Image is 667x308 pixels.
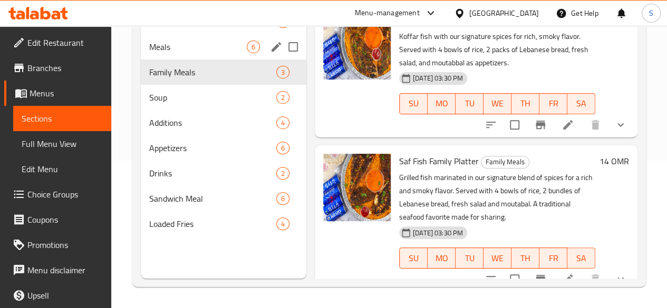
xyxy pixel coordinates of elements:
[428,247,456,269] button: MO
[562,273,574,285] a: Edit menu item
[22,112,103,125] span: Sections
[149,116,276,129] span: Additions
[277,118,289,128] span: 4
[141,5,306,241] nav: Menu sections
[27,188,103,201] span: Choice Groups
[600,154,629,168] h6: 14 OMR
[277,194,289,204] span: 6
[4,232,111,257] a: Promotions
[516,96,535,111] span: TH
[583,266,608,292] button: delete
[567,247,595,269] button: SA
[276,167,289,180] div: items
[608,266,633,292] button: show more
[488,251,507,266] span: WE
[27,289,103,302] span: Upsell
[614,273,627,285] svg: Show Choices
[504,268,526,290] span: Select to update
[277,143,289,153] span: 6
[277,168,289,178] span: 2
[399,30,595,69] p: Koffar fish with our signature spices for rich, smoky flavor. Served with 4 bowls of rice, 2 pack...
[608,112,633,137] button: show more
[4,182,111,207] a: Choice Groups
[478,266,504,292] button: sort-choices
[484,247,511,269] button: WE
[13,131,111,156] a: Full Menu View
[583,112,608,137] button: delete
[562,118,574,131] a: Edit menu item
[276,192,289,205] div: items
[460,96,479,111] span: TU
[277,67,289,77] span: 3
[432,251,451,266] span: MO
[141,161,306,186] div: Drinks2
[399,171,595,224] p: Grilled fish marinated in our signature blend of spices for a rich and smoky flavor. Served with ...
[544,251,563,266] span: FR
[539,93,567,114] button: FR
[511,93,539,114] button: TH
[572,251,591,266] span: SA
[277,93,289,103] span: 2
[276,116,289,129] div: items
[649,7,653,19] span: S
[27,36,103,49] span: Edit Restaurant
[614,118,627,131] svg: Show Choices
[323,154,391,221] img: Saf Fish Family Platter
[141,135,306,161] div: Appetizers6
[141,85,306,110] div: Soup2
[27,264,103,276] span: Menu disclaimer
[504,114,526,136] span: Select to update
[4,30,111,55] a: Edit Restaurant
[247,41,260,53] div: items
[141,186,306,211] div: Sandwich Meal6
[481,156,529,168] div: Family Meals
[456,247,484,269] button: TU
[22,137,103,150] span: Full Menu View
[528,266,553,292] button: Branch-specific-item
[404,96,423,111] span: SU
[4,283,111,308] a: Upsell
[141,34,306,59] div: Meals6edit
[27,239,103,251] span: Promotions
[404,251,423,266] span: SU
[149,217,276,230] span: Loaded Fries
[4,55,111,81] a: Branches
[600,12,629,27] h6: 14 OMR
[481,156,529,168] span: Family Meals
[13,106,111,131] a: Sections
[149,66,276,78] span: Family Meals
[428,93,456,114] button: MO
[572,96,591,111] span: SA
[516,251,535,266] span: TH
[276,142,289,154] div: items
[4,207,111,232] a: Coupons
[276,91,289,104] div: items
[149,41,247,53] span: Meals
[511,247,539,269] button: TH
[323,12,391,80] img: Family Fish Cauver Platter
[27,62,103,74] span: Branches
[268,39,284,55] button: edit
[247,42,259,52] span: 6
[456,93,484,114] button: TU
[149,192,276,205] span: Sandwich Meal
[27,213,103,226] span: Coupons
[399,247,428,269] button: SU
[469,7,539,19] div: [GEOGRAPHIC_DATA]
[432,96,451,111] span: MO
[484,93,511,114] button: WE
[13,156,111,182] a: Edit Menu
[460,251,479,266] span: TU
[539,247,567,269] button: FR
[277,219,289,229] span: 4
[30,87,103,100] span: Menus
[149,167,276,180] span: Drinks
[22,163,103,175] span: Edit Menu
[409,228,467,238] span: [DATE] 03:30 PM
[276,217,289,230] div: items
